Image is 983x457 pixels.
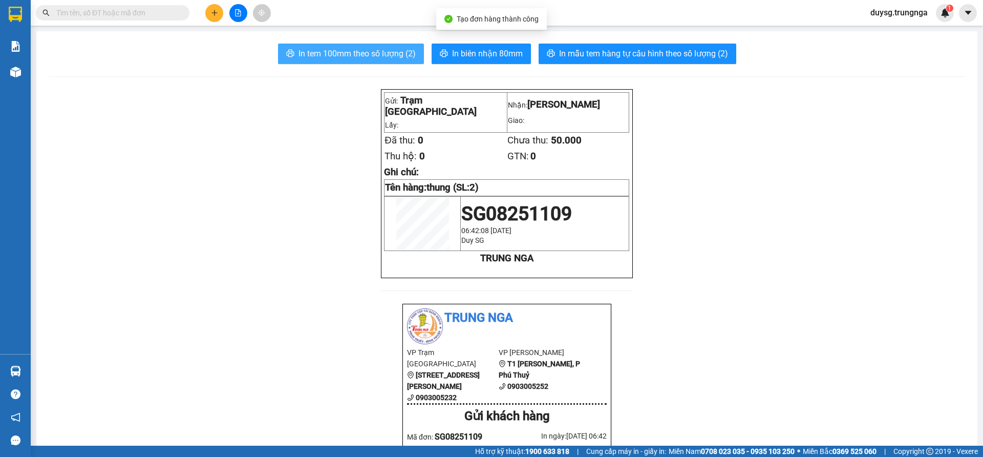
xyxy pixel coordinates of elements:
[884,446,886,457] span: |
[56,7,177,18] input: Tìm tên, số ĐT hoặc mã đơn
[508,99,629,110] p: Nhận:
[9,7,22,22] img: logo-vxr
[539,44,736,64] button: printerIn mẫu tem hàng tự cấu hình theo số lượng (2)
[507,135,548,146] span: Chưa thu:
[418,135,423,146] span: 0
[385,182,479,193] strong: Tên hàng:
[461,202,572,225] span: SG08251109
[577,446,579,457] span: |
[10,67,21,77] img: warehouse-icon
[499,360,580,379] b: T1 [PERSON_NAME], P Phú Thuỷ
[407,371,480,390] b: [STREET_ADDRESS][PERSON_NAME]
[547,49,555,59] span: printer
[11,389,20,399] span: question-circle
[499,383,506,390] span: phone
[435,432,482,442] span: SG08251109
[475,446,569,457] span: Hỗ trợ kỹ thuật:
[926,448,933,455] span: copyright
[419,151,425,162] span: 0
[948,5,951,12] span: 1
[286,49,294,59] span: printer
[452,47,523,60] span: In biên nhận 80mm
[385,121,398,129] span: Lấy:
[10,366,21,377] img: warehouse-icon
[10,41,21,52] img: solution-icon
[469,182,479,193] span: 2)
[507,430,607,442] div: In ngày: [DATE] 06:42
[797,449,800,453] span: ⚪️
[507,382,548,390] b: 0903005252
[234,9,242,16] span: file-add
[407,394,414,401] span: phone
[407,407,607,426] div: Gửi khách hàng
[669,446,795,457] span: Miền Nam
[959,4,977,22] button: caret-down
[457,15,539,23] span: Tạo đơn hàng thành công
[211,9,218,16] span: plus
[499,360,506,367] span: environment
[11,412,20,422] span: notification
[508,116,524,124] span: Giao:
[946,5,953,12] sup: 1
[385,95,477,117] span: Trạm [GEOGRAPHIC_DATA]
[407,347,499,369] li: VP Trạm [GEOGRAPHIC_DATA]
[525,447,569,455] strong: 1900 633 818
[278,44,424,64] button: printerIn tem 100mm theo số lượng (2)
[298,47,416,60] span: In tem 100mm theo số lượng (2)
[444,15,453,23] span: check-circle
[407,430,507,443] div: Mã đơn:
[461,236,484,244] span: Duy SG
[964,8,973,17] span: caret-down
[803,446,877,457] span: Miền Bắc
[384,151,417,162] span: Thu hộ:
[551,135,582,146] span: 50.000
[461,226,511,235] span: 06:42:08 [DATE]
[384,135,415,146] span: Đã thu:
[862,6,936,19] span: duysg.trungnga
[416,393,457,402] b: 0903005232
[440,49,448,59] span: printer
[499,347,590,358] li: VP [PERSON_NAME]
[941,8,950,17] img: icon-new-feature
[527,99,600,110] span: [PERSON_NAME]
[559,47,728,60] span: In mẫu tem hàng tự cấu hình theo số lượng (2)
[385,95,506,117] p: Gửi:
[480,253,533,264] strong: TRUNG NGA
[832,447,877,455] strong: 0369 525 060
[42,9,50,16] span: search
[407,308,607,328] li: Trung Nga
[530,151,536,162] span: 0
[586,446,666,457] span: Cung cấp máy in - giấy in:
[426,182,479,193] span: thung (SL:
[701,447,795,455] strong: 0708 023 035 - 0935 103 250
[11,435,20,445] span: message
[384,167,419,178] span: Ghi chú:
[229,4,247,22] button: file-add
[407,371,414,379] span: environment
[507,151,529,162] span: GTN:
[205,4,223,22] button: plus
[407,308,443,344] img: logo.jpg
[432,44,531,64] button: printerIn biên nhận 80mm
[253,4,271,22] button: aim
[258,9,265,16] span: aim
